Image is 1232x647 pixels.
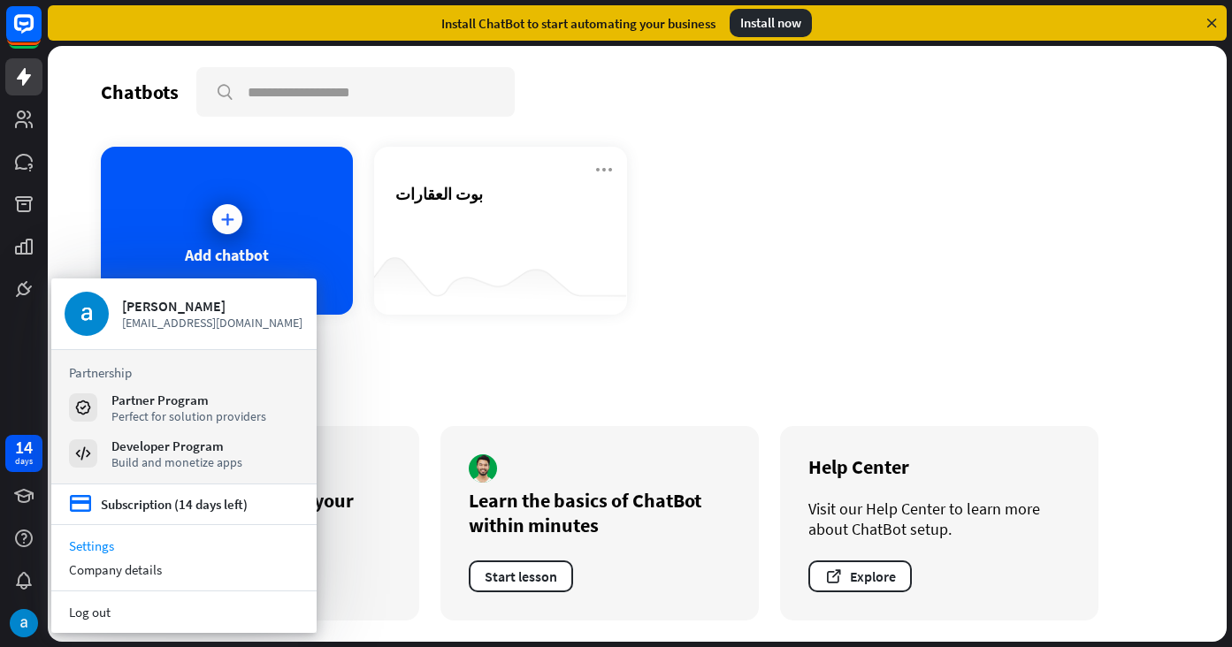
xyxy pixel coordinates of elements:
[441,15,715,32] div: Install ChatBot to start automating your business
[69,493,92,515] i: credit_card
[101,384,1174,408] div: Get started
[111,438,242,454] div: Developer Program
[69,493,248,515] a: credit_card Subscription (14 days left)
[69,364,299,381] h3: Partnership
[808,454,1070,479] div: Help Center
[469,454,497,483] img: author
[69,392,299,423] a: Partner Program Perfect for solution providers
[51,558,317,582] div: Company details
[15,455,33,468] div: days
[101,496,248,513] div: Subscription (14 days left)
[15,439,33,455] div: 14
[51,600,317,624] a: Log out
[111,408,266,424] div: Perfect for solution providers
[111,392,266,408] div: Partner Program
[808,560,912,592] button: Explore
[111,454,242,470] div: Build and monetize apps
[51,534,317,558] a: Settings
[5,435,42,472] a: 14 days
[469,560,573,592] button: Start lesson
[101,80,179,104] div: Chatbots
[730,9,812,37] div: Install now
[808,499,1070,539] div: Visit our Help Center to learn more about ChatBot setup.
[122,315,303,331] span: [EMAIL_ADDRESS][DOMAIN_NAME]
[69,438,299,469] a: Developer Program Build and monetize apps
[469,488,731,537] div: Learn the basics of ChatBot within minutes
[185,245,269,265] div: Add chatbot
[14,7,67,60] button: Open LiveChat chat widget
[122,297,303,315] div: [PERSON_NAME]
[65,292,303,336] a: [PERSON_NAME] [EMAIL_ADDRESS][DOMAIN_NAME]
[395,184,483,204] span: بوت العقارات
